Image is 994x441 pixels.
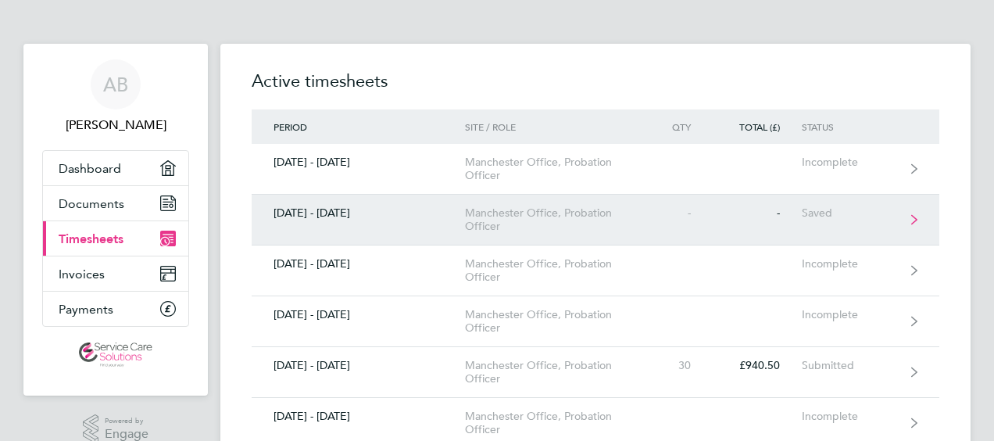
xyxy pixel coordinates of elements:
div: Total (£) [713,121,802,132]
a: [DATE] - [DATE]Manchester Office, Probation OfficerIncomplete [252,144,939,195]
div: [DATE] - [DATE] [252,308,465,321]
div: [DATE] - [DATE] [252,410,465,423]
span: Invoices [59,267,105,281]
a: [DATE] - [DATE]Manchester Office, Probation OfficerIncomplete [252,246,939,296]
a: [DATE] - [DATE]Manchester Office, Probation Officer--Saved [252,195,939,246]
a: AB[PERSON_NAME] [42,59,189,134]
a: Go to home page [42,342,189,367]
div: Manchester Office, Probation Officer [465,206,644,233]
span: Documents [59,196,124,211]
div: £940.50 [713,359,802,372]
span: Timesheets [59,231,123,246]
a: Payments [43,292,188,326]
div: Manchester Office, Probation Officer [465,359,644,385]
div: [DATE] - [DATE] [252,206,465,220]
div: Manchester Office, Probation Officer [465,156,644,182]
span: Payments [59,302,113,317]
span: AB [103,74,128,95]
h2: Active timesheets [252,69,939,109]
a: Documents [43,186,188,220]
span: Engage [105,428,148,441]
div: Incomplete [802,410,898,423]
div: - [713,206,802,220]
div: Submitted [802,359,898,372]
div: Incomplete [802,308,898,321]
span: Andrew Buckley [42,116,189,134]
div: Incomplete [802,156,898,169]
a: Dashboard [43,151,188,185]
div: [DATE] - [DATE] [252,156,465,169]
div: Status [802,121,898,132]
a: [DATE] - [DATE]Manchester Office, Probation Officer30£940.50Submitted [252,347,939,398]
div: Manchester Office, Probation Officer [465,308,644,335]
div: Site / Role [465,121,644,132]
div: 30 [644,359,713,372]
img: servicecare-logo-retina.png [79,342,152,367]
div: Saved [802,206,898,220]
div: Manchester Office, Probation Officer [465,410,644,436]
div: Manchester Office, Probation Officer [465,257,644,284]
a: [DATE] - [DATE]Manchester Office, Probation OfficerIncomplete [252,296,939,347]
nav: Main navigation [23,44,208,396]
span: Powered by [105,414,148,428]
div: Incomplete [802,257,898,271]
div: - [644,206,713,220]
div: [DATE] - [DATE] [252,257,465,271]
span: Dashboard [59,161,121,176]
span: Period [274,120,307,133]
div: Qty [644,121,713,132]
div: [DATE] - [DATE] [252,359,465,372]
a: Timesheets [43,221,188,256]
a: Invoices [43,256,188,291]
